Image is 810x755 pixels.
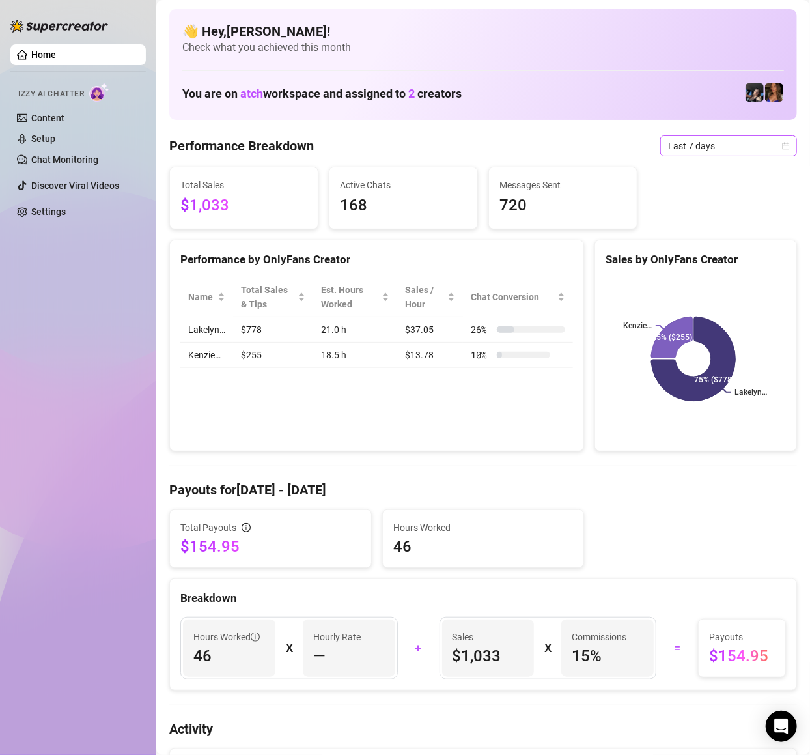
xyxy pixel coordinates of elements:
[405,283,445,311] span: Sales / Hour
[765,83,783,102] img: Kenzie
[180,193,307,218] span: $1,033
[89,83,109,102] img: AI Chatter
[169,137,314,155] h4: Performance Breakdown
[188,290,215,304] span: Name
[453,646,524,666] span: $1,033
[572,630,626,644] article: Commissions
[340,193,467,218] span: 168
[499,178,626,192] span: Messages Sent
[180,317,233,343] td: Lakelyn…
[572,646,643,666] span: 15 %
[241,283,295,311] span: Total Sales & Tips
[10,20,108,33] img: logo-BBDzfeDw.svg
[240,87,263,100] span: atch
[180,278,233,317] th: Name
[251,633,260,642] span: info-circle
[340,178,467,192] span: Active Chats
[180,536,361,557] span: $154.95
[499,193,626,218] span: 720
[31,113,64,123] a: Content
[233,278,313,317] th: Total Sales & Tips
[286,638,292,659] div: X
[31,134,55,144] a: Setup
[169,481,797,499] h4: Payouts for [DATE] - [DATE]
[746,83,764,102] img: Lakelyn
[313,343,397,368] td: 18.5 h
[193,646,265,666] span: 46
[408,87,415,100] span: 2
[453,630,524,644] span: Sales
[471,322,492,337] span: 26 %
[735,388,768,397] text: Lakelyn…
[180,178,307,192] span: Total Sales
[182,40,784,55] span: Check what you achieved this month
[397,278,463,317] th: Sales / Hour
[471,290,555,304] span: Chat Conversion
[709,646,775,666] span: $154.95
[406,638,432,659] div: +
[397,317,463,343] td: $37.05
[393,536,574,557] span: 46
[180,520,236,535] span: Total Payouts
[169,720,797,738] h4: Activity
[321,283,379,311] div: Est. Hours Worked
[233,343,313,368] td: $255
[397,343,463,368] td: $13.78
[544,638,551,659] div: X
[233,317,313,343] td: $778
[180,251,573,268] div: Performance by OnlyFans Creator
[313,630,361,644] article: Hourly Rate
[182,22,784,40] h4: 👋 Hey, [PERSON_NAME] !
[182,87,462,101] h1: You are on workspace and assigned to creators
[463,278,573,317] th: Chat Conversion
[393,520,574,535] span: Hours Worked
[242,523,251,532] span: info-circle
[180,343,233,368] td: Kenzie…
[471,348,492,362] span: 10 %
[313,646,326,666] span: —
[606,251,786,268] div: Sales by OnlyFans Creator
[668,136,789,156] span: Last 7 days
[193,630,260,644] span: Hours Worked
[623,321,652,330] text: Kenzie…
[31,154,98,165] a: Chat Monitoring
[766,711,797,742] div: Open Intercom Messenger
[18,88,84,100] span: Izzy AI Chatter
[180,590,786,607] div: Breakdown
[313,317,397,343] td: 21.0 h
[664,638,690,659] div: =
[782,142,790,150] span: calendar
[31,207,66,217] a: Settings
[31,50,56,60] a: Home
[31,180,119,191] a: Discover Viral Videos
[709,630,775,644] span: Payouts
